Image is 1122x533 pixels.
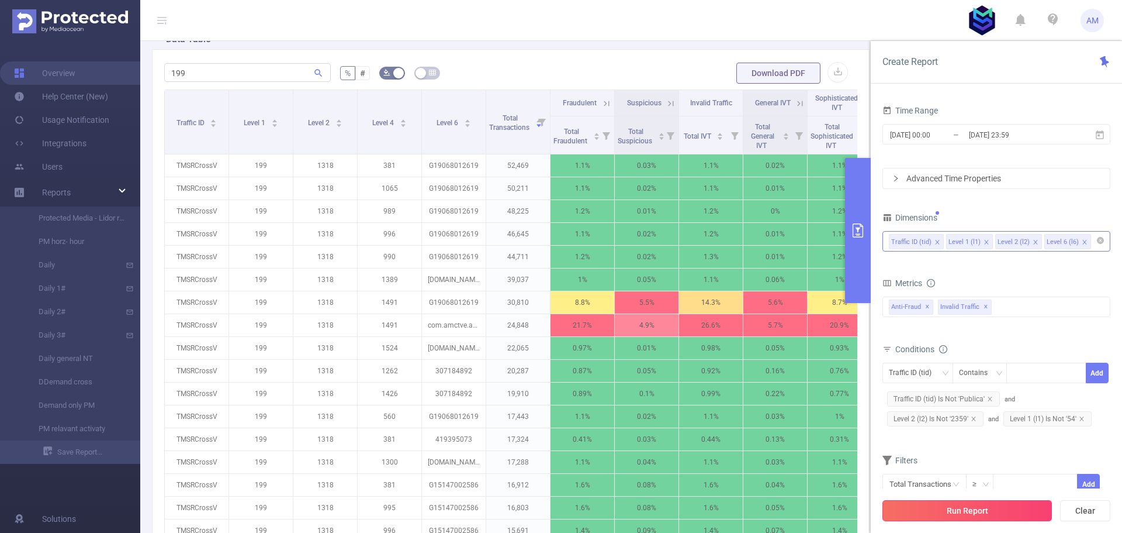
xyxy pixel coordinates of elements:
[229,223,293,245] p: 199
[422,177,486,200] p: G19068012619
[679,269,743,291] p: 1.1%
[550,383,614,405] p: 0.89%
[615,177,678,200] p: 0.02%
[358,177,421,200] p: 1065
[743,291,807,314] p: 5.6%
[679,337,743,359] p: 0.98%
[23,207,126,230] a: Protected Media - Lidor report
[598,116,614,154] i: Filter menu
[743,177,807,200] p: 0.01%
[1060,500,1110,521] button: Clear
[358,269,421,291] p: 1389
[808,200,871,222] p: 1.2%
[808,337,871,359] p: 0.93%
[464,118,470,121] i: icon: caret-up
[400,118,407,125] div: Sort
[358,200,421,222] p: 989
[743,246,807,268] p: 0.01%
[946,234,993,249] li: Level 1 (l1)
[486,223,550,245] p: 46,645
[550,497,614,519] p: 1.6%
[1033,239,1038,246] i: icon: close
[984,300,988,314] span: ✕
[422,383,486,405] p: 307184892
[736,63,820,84] button: Download PDF
[972,474,985,494] div: ≥
[783,135,789,139] i: icon: caret-down
[486,360,550,382] p: 20,287
[229,474,293,496] p: 199
[486,269,550,291] p: 39,037
[422,474,486,496] p: G15147002586
[165,474,228,496] p: TMSRCrossV
[422,154,486,177] p: G19068012619
[422,269,486,291] p: [DOMAIN_NAME]
[165,383,228,405] p: TMSRCrossV
[679,405,743,428] p: 1.1%
[934,239,940,246] i: icon: close
[14,155,63,178] a: Users
[743,337,807,359] p: 0.05%
[563,99,597,107] span: Fraudulent
[1044,234,1091,249] li: Level 6 (l6)
[679,246,743,268] p: 1.3%
[808,405,871,428] p: 1%
[486,428,550,451] p: 17,324
[1079,416,1085,422] i: icon: close
[486,405,550,428] p: 17,443
[550,405,614,428] p: 1.1%
[808,360,871,382] p: 0.76%
[662,116,678,154] i: Filter menu
[42,188,71,197] span: Reports
[271,122,278,126] i: icon: caret-down
[743,405,807,428] p: 0.03%
[658,131,665,138] div: Sort
[808,428,871,451] p: 0.31%
[165,200,228,222] p: TMSRCrossV
[372,119,396,127] span: Level 4
[550,177,614,200] p: 1.1%
[486,451,550,473] p: 17,288
[1069,487,1073,491] i: icon: down
[855,116,871,154] i: Filter menu
[1065,474,1077,484] span: Increase Value
[679,383,743,405] p: 0.99%
[743,200,807,222] p: 0%
[164,63,331,82] input: Search...
[358,405,421,428] p: 560
[743,474,807,496] p: 0.04%
[165,337,228,359] p: TMSRCrossV
[593,131,600,138] div: Sort
[982,481,989,489] i: icon: down
[358,451,421,473] p: 1300
[165,154,228,177] p: TMSRCrossV
[165,291,228,314] p: TMSRCrossV
[429,69,436,76] i: icon: table
[679,223,743,245] p: 1.2%
[743,428,807,451] p: 0.13%
[882,500,1052,521] button: Run Report
[464,118,471,125] div: Sort
[593,135,600,139] i: icon: caret-down
[229,200,293,222] p: 199
[14,85,108,108] a: Help Center (New)
[882,106,938,115] span: Time Range
[176,119,206,127] span: Traffic ID
[882,278,922,288] span: Metrics
[1065,484,1077,494] span: Decrease Value
[422,428,486,451] p: 419395073
[684,132,713,140] span: Total IVT
[43,441,140,464] a: Save Report...
[293,200,357,222] p: 1318
[889,234,944,249] li: Traffic ID (tid)
[14,132,86,155] a: Integrations
[679,291,743,314] p: 14.3%
[743,269,807,291] p: 0.06%
[593,131,600,135] i: icon: caret-up
[422,200,486,222] p: G19068012619
[808,451,871,473] p: 1.1%
[293,314,357,336] p: 1318
[293,360,357,382] p: 1318
[486,497,550,519] p: 16,803
[887,391,1000,407] span: Traffic ID (tid) Is Not 'Publica'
